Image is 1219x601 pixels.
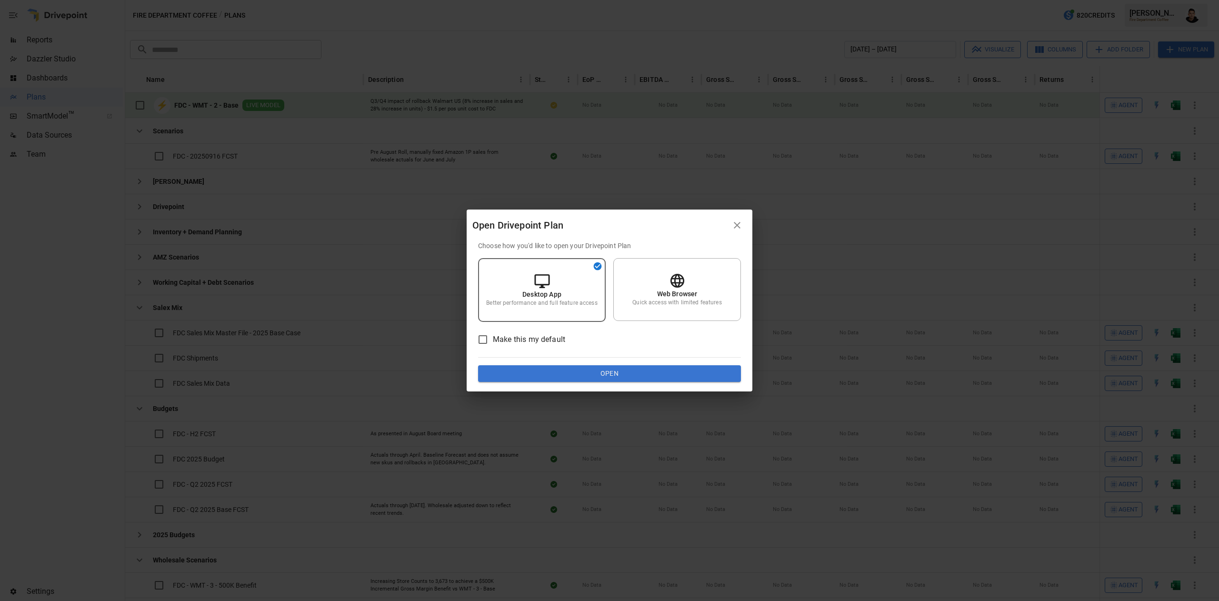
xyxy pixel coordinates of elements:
span: Make this my default [493,334,565,345]
button: Open [478,365,741,382]
p: Better performance and full feature access [486,299,597,307]
p: Desktop App [522,290,561,299]
p: Choose how you'd like to open your Drivepoint Plan [478,241,741,250]
p: Quick access with limited features [632,299,721,307]
div: Open Drivepoint Plan [472,218,728,233]
p: Web Browser [657,289,698,299]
